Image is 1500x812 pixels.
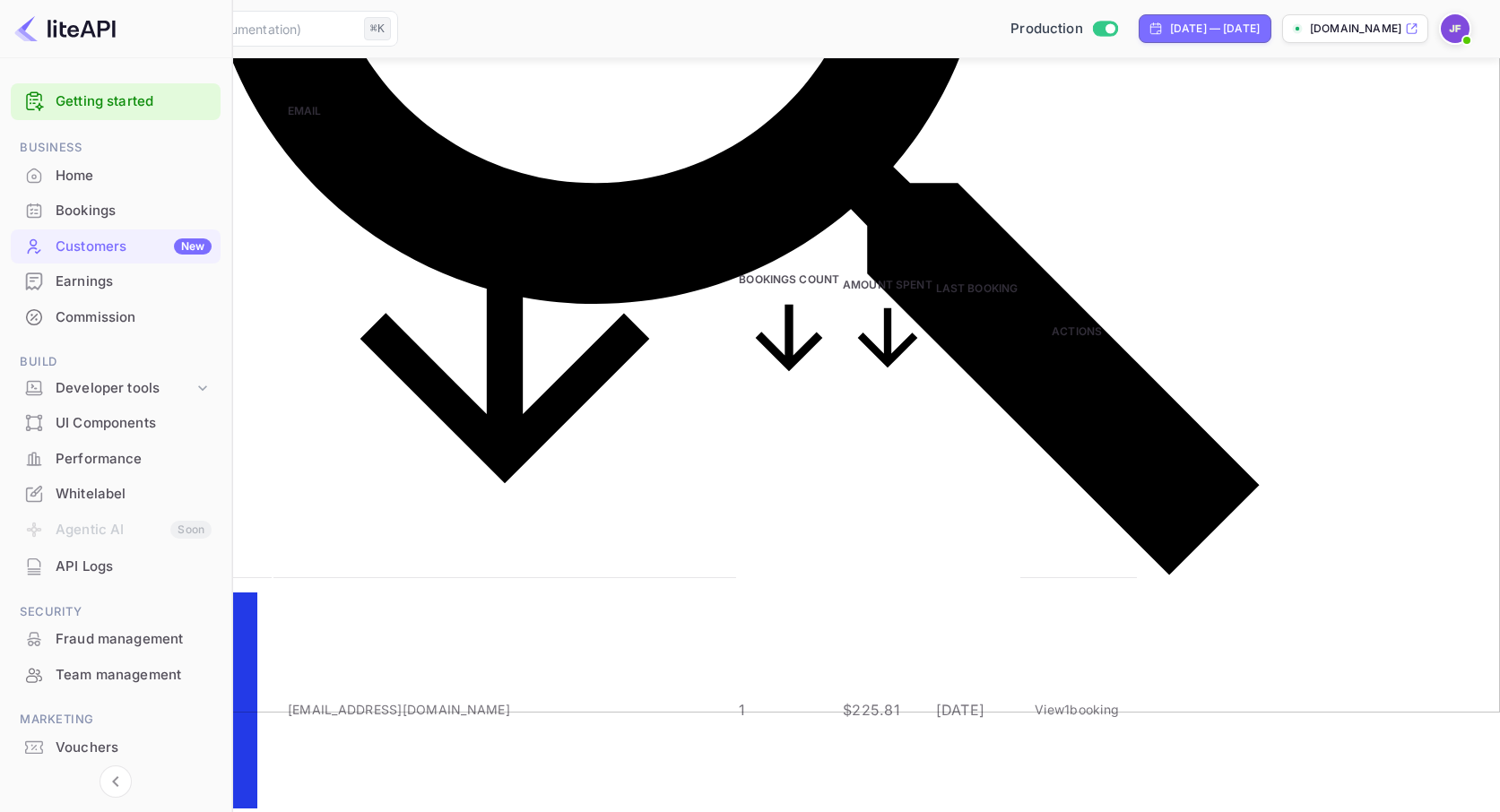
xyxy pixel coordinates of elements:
div: CustomersNew [11,229,221,264]
a: Bookings [11,194,221,227]
span: Email [288,104,723,559]
div: Earnings [11,264,221,299]
span: Bookings Count [739,272,839,391]
img: LiteAPI logo [14,14,116,43]
div: ⌘K [364,17,391,40]
a: Whitelabel [11,477,221,510]
a: UI Components [11,406,221,439]
div: Performance [11,442,221,477]
div: Commission [56,307,212,328]
div: Commission [11,300,221,335]
div: Whitelabel [11,477,221,512]
div: Performance [56,449,212,470]
span: Production [1010,19,1083,39]
p: 1 [739,699,839,721]
div: New [174,238,212,255]
div: Home [56,166,212,186]
a: CustomersNew [11,229,221,263]
a: Team management [11,658,221,691]
div: Bookings [56,201,212,221]
div: UI Components [11,406,221,441]
div: Fraud management [11,622,221,657]
div: API Logs [11,549,221,584]
span: Last Booking [936,281,1019,382]
p: View 1 booking [1035,700,1119,719]
p: [DATE] [936,699,1019,721]
div: Vouchers [11,730,221,765]
a: API Logs [11,549,221,583]
div: Developer tools [11,373,221,404]
p: [DOMAIN_NAME] [1310,21,1401,37]
a: Commission [11,300,221,333]
p: $225.81 [843,699,932,721]
p: [EMAIL_ADDRESS][DOMAIN_NAME] [288,700,723,719]
a: Vouchers [11,730,221,764]
div: API Logs [56,557,212,577]
div: Vouchers [56,738,212,758]
th: Actions [1020,86,1137,579]
div: Developer tools [56,378,194,399]
a: Earnings [11,264,221,298]
div: Customers [56,237,212,257]
button: Collapse navigation [100,765,132,798]
div: [DATE] — [DATE] [1170,21,1260,37]
span: Amount Spent [843,278,932,385]
a: Getting started [56,91,212,112]
a: Fraud management [11,622,221,655]
div: Team management [11,658,221,693]
span: Marketing [11,710,221,730]
a: Home [11,159,221,192]
div: Whitelabel [56,484,212,505]
div: Click to change the date range period [1139,14,1271,43]
span: Business [11,138,221,158]
div: Earnings [56,272,212,292]
div: Home [11,159,221,194]
div: Team management [56,665,212,686]
a: Performance [11,442,221,475]
span: Build [11,352,221,372]
span: Security [11,602,221,622]
div: Fraud management [56,629,212,650]
div: UI Components [56,413,212,434]
div: Switch to Sandbox mode [1003,19,1124,39]
div: Bookings [11,194,221,229]
img: Jenny Frimer [1441,14,1470,43]
div: Getting started [11,83,221,120]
